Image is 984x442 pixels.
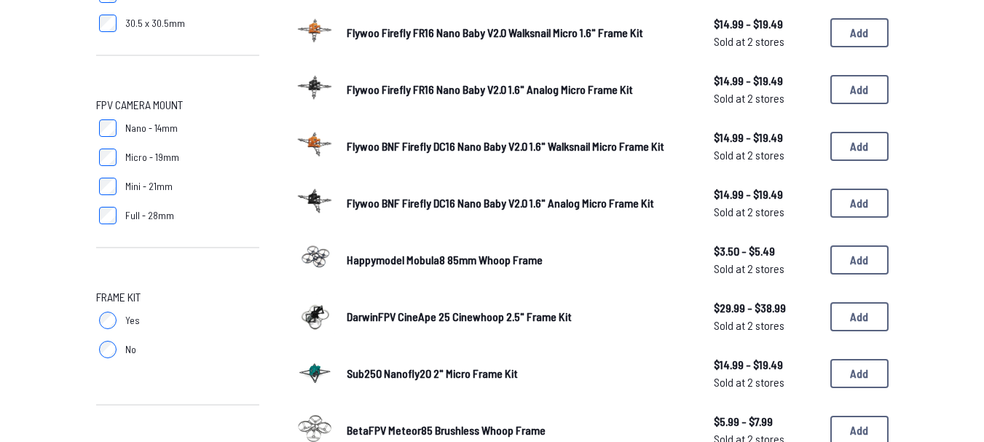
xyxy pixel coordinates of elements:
[125,179,173,194] span: Mini - 21mm
[99,312,117,329] input: Yes
[125,121,178,135] span: Nano - 14mm
[714,146,819,164] span: Sold at 2 stores
[347,253,543,267] span: Happymodel Mobula8 85mm Whoop Frame
[347,24,690,42] a: Flywoo Firefly FR16 Nano Baby V2.0 Walksnail Micro 1.6" Frame Kit
[347,139,664,153] span: Flywoo BNF Firefly DC16 Nano Baby V2.0 1.6" Walksnail Micro Frame Kit
[99,207,117,224] input: Full - 28mm
[294,10,335,55] a: image
[125,342,136,357] span: No
[714,129,819,146] span: $14.99 - $19.49
[714,90,819,107] span: Sold at 2 stores
[294,351,335,396] a: image
[347,423,546,437] span: BetaFPV Meteor85 Brushless Whoop Frame
[347,366,518,380] span: Sub250 Nanofly20 2" Micro Frame Kit
[714,33,819,50] span: Sold at 2 stores
[125,208,174,223] span: Full - 28mm
[714,242,819,260] span: $3.50 - $5.49
[714,72,819,90] span: $14.99 - $19.49
[347,138,690,155] a: Flywoo BNF Firefly DC16 Nano Baby V2.0 1.6" Walksnail Micro Frame Kit
[714,374,819,391] span: Sold at 2 stores
[294,351,335,392] img: image
[347,196,654,210] span: Flywoo BNF Firefly DC16 Nano Baby V2.0 1.6" Analog Micro Frame Kit
[347,308,690,325] a: DarwinFPV CineApe 25 Cinewhoop 2.5" Frame Kit
[294,124,335,169] a: image
[830,302,889,331] button: Add
[830,189,889,218] button: Add
[294,67,335,108] img: image
[714,413,819,430] span: $5.99 - $7.99
[294,181,335,226] a: image
[347,309,572,323] span: DarwinFPV CineApe 25 Cinewhoop 2.5" Frame Kit
[347,422,690,439] a: BetaFPV Meteor85 Brushless Whoop Frame
[125,150,179,165] span: Micro - 19mm
[99,119,117,137] input: Nano - 14mm
[830,359,889,388] button: Add
[347,251,690,269] a: Happymodel Mobula8 85mm Whoop Frame
[347,82,633,96] span: Flywoo Firefly FR16 Nano Baby V2.0 1.6" Analog Micro Frame Kit
[294,237,335,283] a: image
[714,317,819,334] span: Sold at 2 stores
[96,288,141,306] span: Frame Kit
[714,186,819,203] span: $14.99 - $19.49
[294,10,335,51] img: image
[96,96,183,114] span: FPV Camera Mount
[830,75,889,104] button: Add
[125,313,140,328] span: Yes
[99,341,117,358] input: No
[99,15,117,32] input: 30.5 x 30.5mm
[294,294,335,335] img: image
[294,124,335,165] img: image
[125,16,185,31] span: 30.5 x 30.5mm
[347,81,690,98] a: Flywoo Firefly FR16 Nano Baby V2.0 1.6" Analog Micro Frame Kit
[347,365,690,382] a: Sub250 Nanofly20 2" Micro Frame Kit
[714,356,819,374] span: $14.99 - $19.49
[714,260,819,277] span: Sold at 2 stores
[830,245,889,275] button: Add
[294,67,335,112] a: image
[294,294,335,339] a: image
[714,299,819,317] span: $29.99 - $38.99
[99,149,117,166] input: Micro - 19mm
[294,237,335,278] img: image
[714,203,819,221] span: Sold at 2 stores
[830,18,889,47] button: Add
[714,15,819,33] span: $14.99 - $19.49
[99,178,117,195] input: Mini - 21mm
[294,181,335,221] img: image
[347,25,643,39] span: Flywoo Firefly FR16 Nano Baby V2.0 Walksnail Micro 1.6" Frame Kit
[347,194,690,212] a: Flywoo BNF Firefly DC16 Nano Baby V2.0 1.6" Analog Micro Frame Kit
[830,132,889,161] button: Add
